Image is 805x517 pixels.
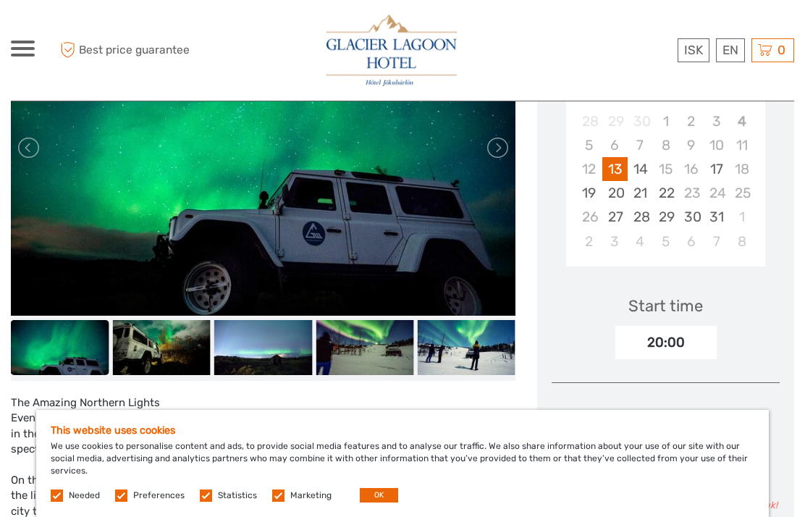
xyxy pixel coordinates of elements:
[112,320,210,375] img: 7030eda8f32842a582ea514485d050f4_slider_thumbnail.jpg
[729,157,754,181] div: Not available Saturday, October 18th, 2025
[678,133,704,157] div: Not available Thursday, October 9th, 2025
[653,109,678,133] div: Not available Wednesday, October 1st, 2025
[678,109,704,133] div: Not available Thursday, October 2nd, 2025
[576,133,602,157] div: Not available Sunday, October 5th, 2025
[218,489,257,502] label: Statistics
[775,43,788,57] span: 0
[628,133,653,157] div: Not available Tuesday, October 7th, 2025
[628,109,653,133] div: Not available Tuesday, September 30th, 2025
[576,157,602,181] div: Not available Sunday, October 12th, 2025
[628,181,653,205] div: Choose Tuesday, October 21st, 2025
[729,230,754,253] div: Choose Saturday, November 8th, 2025
[602,230,628,253] div: Choose Monday, November 3rd, 2025
[576,205,602,229] div: Not available Sunday, October 26th, 2025
[678,181,704,205] div: Not available Thursday, October 23rd, 2025
[56,38,207,62] span: Best price guarantee
[628,205,653,229] div: Choose Tuesday, October 28th, 2025
[729,181,754,205] div: Not available Saturday, October 25th, 2025
[628,157,653,181] div: Choose Tuesday, October 14th, 2025
[602,157,628,181] div: Choose Monday, October 13th, 2025
[602,205,628,229] div: Choose Monday, October 27th, 2025
[602,109,628,133] div: Not available Monday, September 29th, 2025
[36,410,769,517] div: We use cookies to personalise content and ads, to provide social media features and to analyse ou...
[704,109,729,133] div: Not available Friday, October 3rd, 2025
[653,230,678,253] div: Choose Wednesday, November 5th, 2025
[653,157,678,181] div: Not available Wednesday, October 15th, 2025
[704,157,729,181] div: Choose Friday, October 17th, 2025
[51,424,754,437] h5: This website uses cookies
[729,133,754,157] div: Not available Saturday, October 11th, 2025
[570,109,760,253] div: month 2025-10
[704,133,729,157] div: Not available Friday, October 10th, 2025
[326,14,457,86] img: 2790-86ba44ba-e5e5-4a53-8ab7-28051417b7bc_logo_big.jpg
[316,320,413,375] img: 70a5385884554e568ed7cb0f091bb8ec_slider_thumbnail.jpeg
[615,326,717,359] div: 20:00
[418,320,515,375] img: 7de2f8ab9bc245b58dd324d75192433e_slider_thumbnail.jpeg
[678,157,704,181] div: Not available Thursday, October 16th, 2025
[214,320,312,375] img: 113f0ade0bb34a299a0e2231220b0ce7_slider_thumbnail.jpg
[704,230,729,253] div: Choose Friday, November 7th, 2025
[602,181,628,205] div: Choose Monday, October 20th, 2025
[69,489,100,502] label: Needed
[729,205,754,229] div: Choose Saturday, November 1st, 2025
[576,230,602,253] div: Choose Sunday, November 2nd, 2025
[628,230,653,253] div: Choose Tuesday, November 4th, 2025
[678,230,704,253] div: Choose Thursday, November 6th, 2025
[133,489,185,502] label: Preferences
[576,181,602,205] div: Choose Sunday, October 19th, 2025
[716,38,745,62] div: EN
[290,489,332,502] label: Marketing
[653,205,678,229] div: Choose Wednesday, October 29th, 2025
[704,181,729,205] div: Not available Friday, October 24th, 2025
[653,133,678,157] div: Not available Wednesday, October 8th, 2025
[653,181,678,205] div: Choose Wednesday, October 22nd, 2025
[704,205,729,229] div: Choose Friday, October 31st, 2025
[576,109,602,133] div: Not available Sunday, September 28th, 2025
[602,133,628,157] div: Not available Monday, October 6th, 2025
[12,6,55,49] button: Open LiveChat chat widget
[628,295,703,317] div: Start time
[729,109,754,133] div: Not available Saturday, October 4th, 2025
[11,320,109,375] img: 800dfcf8c0c84c44b1858f7e2bf5a832_slider_thumbnail.jpg
[360,488,398,503] button: OK
[684,43,703,57] span: ISK
[678,205,704,229] div: Choose Thursday, October 30th, 2025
